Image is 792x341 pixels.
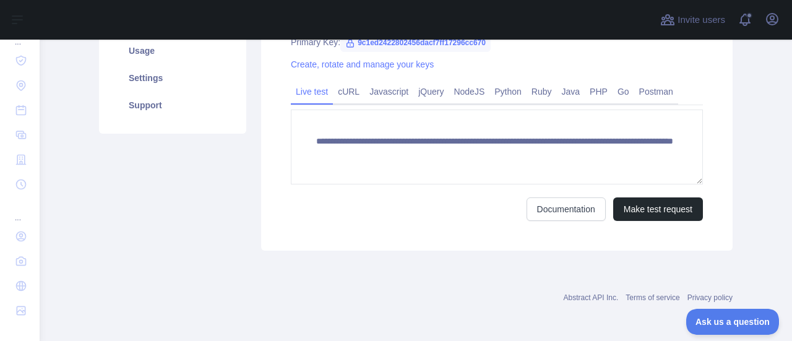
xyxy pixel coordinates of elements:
[114,92,231,119] a: Support
[687,293,733,302] a: Privacy policy
[634,82,678,101] a: Postman
[449,82,489,101] a: NodeJS
[678,13,725,27] span: Invite users
[291,82,333,101] a: Live test
[686,309,780,335] iframe: Toggle Customer Support
[364,82,413,101] a: Javascript
[291,59,434,69] a: Create, rotate and manage your keys
[291,36,703,48] div: Primary Key:
[527,197,606,221] a: Documentation
[10,198,30,223] div: ...
[564,293,619,302] a: Abstract API Inc.
[413,82,449,101] a: jQuery
[658,10,728,30] button: Invite users
[626,293,679,302] a: Terms of service
[114,64,231,92] a: Settings
[557,82,585,101] a: Java
[585,82,613,101] a: PHP
[527,82,557,101] a: Ruby
[114,37,231,64] a: Usage
[613,197,703,221] button: Make test request
[333,82,364,101] a: cURL
[340,33,491,52] span: 9c1ed2422802456dacf7ff17296cc670
[489,82,527,101] a: Python
[613,82,634,101] a: Go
